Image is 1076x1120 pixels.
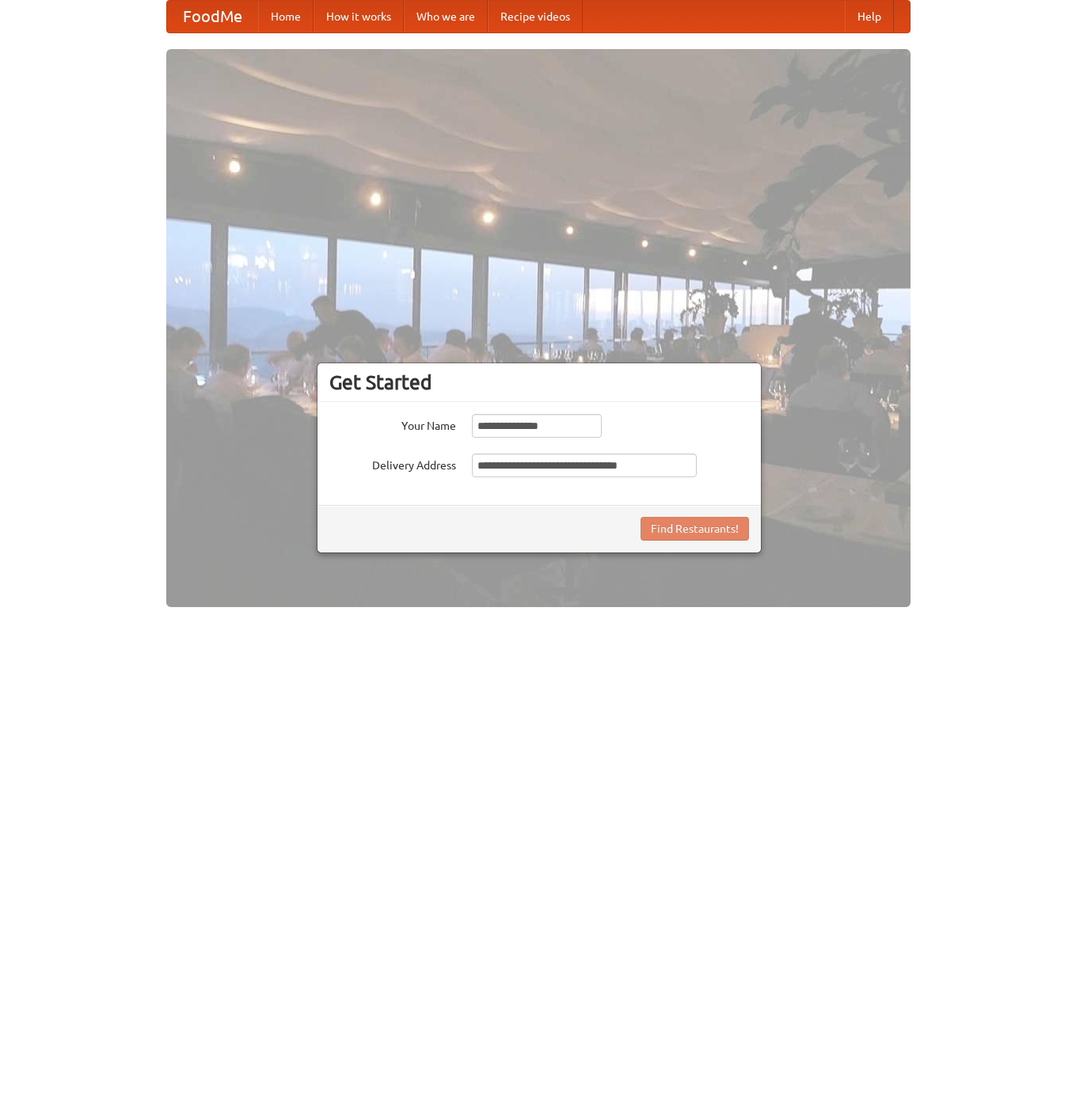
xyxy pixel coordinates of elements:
[488,1,583,32] a: Recipe videos
[329,370,749,394] h3: Get Started
[845,1,894,32] a: Help
[314,1,404,32] a: How it works
[258,1,314,32] a: Home
[167,1,258,32] a: FoodMe
[329,454,456,473] label: Delivery Address
[404,1,488,32] a: Who we are
[641,517,749,541] button: Find Restaurants!
[329,414,456,434] label: Your Name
